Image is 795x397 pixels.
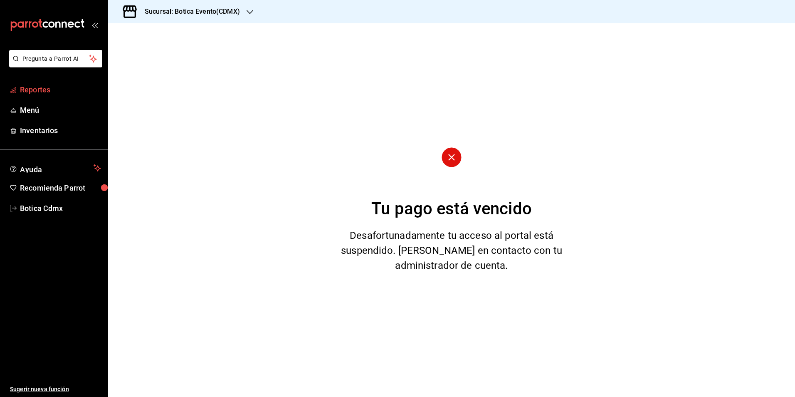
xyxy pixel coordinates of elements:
[138,7,240,17] h3: Sucursal: Botica Evento(CDMX)
[371,196,532,221] div: Tu pago está vencido
[339,228,565,273] div: Desafortunadamente tu acceso al portal está suspendido. [PERSON_NAME] en contacto con tu administ...
[22,55,89,63] span: Pregunta a Parrot AI
[10,385,101,394] span: Sugerir nueva función
[9,50,102,67] button: Pregunta a Parrot AI
[20,84,101,95] span: Reportes
[20,163,90,173] span: Ayuda
[6,60,102,69] a: Pregunta a Parrot AI
[20,125,101,136] span: Inventarios
[20,104,101,116] span: Menú
[20,182,101,194] span: Recomienda Parrot
[20,203,101,214] span: Botica Cdmx
[91,22,98,28] button: open_drawer_menu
